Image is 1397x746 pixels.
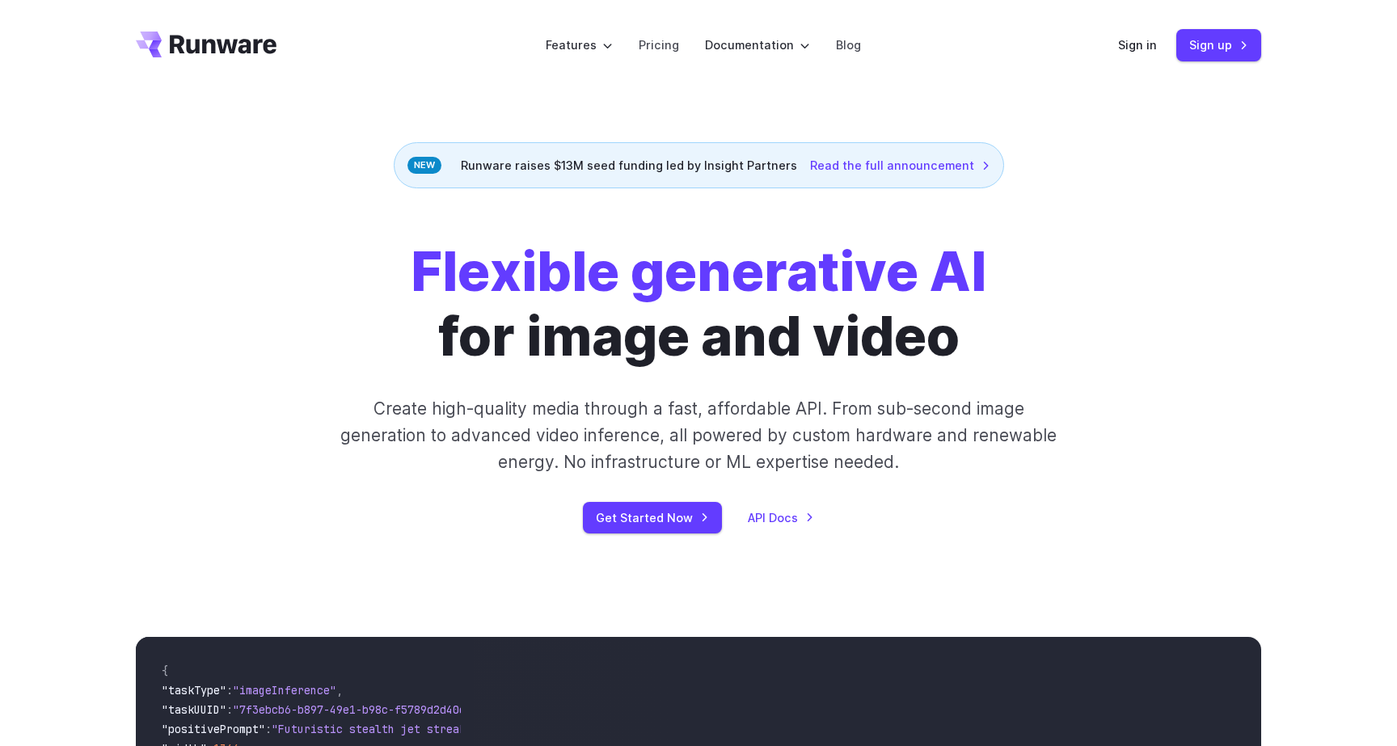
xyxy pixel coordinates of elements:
[1118,36,1157,54] a: Sign in
[411,240,986,369] h1: for image and video
[162,722,265,736] span: "positivePrompt"
[810,156,990,175] a: Read the full announcement
[639,36,679,54] a: Pricing
[162,683,226,698] span: "taskType"
[836,36,861,54] a: Blog
[226,702,233,717] span: :
[336,683,343,698] span: ,
[272,722,860,736] span: "Futuristic stealth jet streaking through a neon-lit cityscape with glowing purple exhaust"
[394,142,1004,188] div: Runware raises $13M seed funding led by Insight Partners
[546,36,613,54] label: Features
[265,722,272,736] span: :
[162,664,168,678] span: {
[748,508,814,527] a: API Docs
[411,239,986,304] strong: Flexible generative AI
[339,395,1059,476] p: Create high-quality media through a fast, affordable API. From sub-second image generation to adv...
[226,683,233,698] span: :
[705,36,810,54] label: Documentation
[1176,29,1261,61] a: Sign up
[136,32,276,57] a: Go to /
[162,702,226,717] span: "taskUUID"
[233,702,479,717] span: "7f3ebcb6-b897-49e1-b98c-f5789d2d40d7"
[233,683,336,698] span: "imageInference"
[583,502,722,533] a: Get Started Now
